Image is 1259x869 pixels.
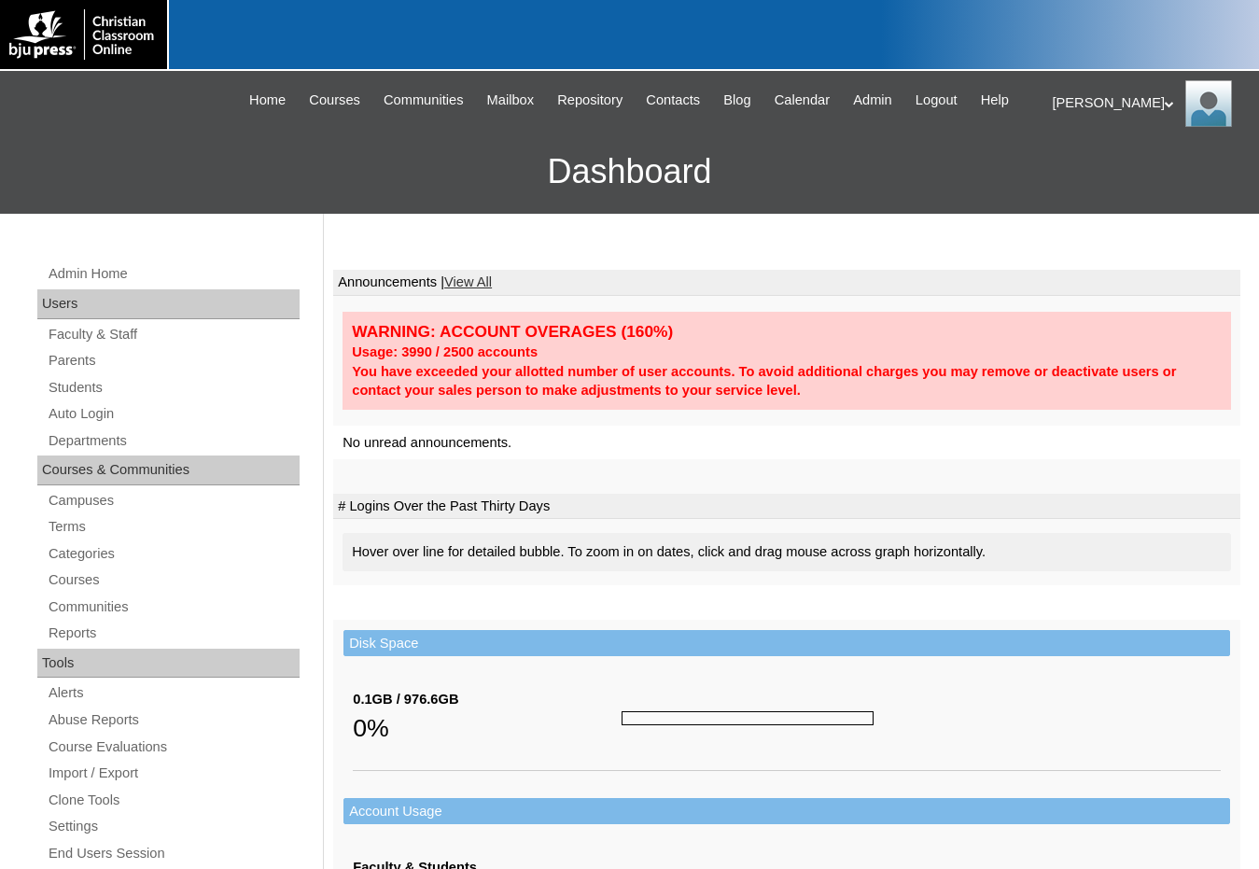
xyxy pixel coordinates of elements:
a: Courses [300,90,370,111]
div: WARNING: ACCOUNT OVERAGES (160%) [352,321,1222,343]
a: Alerts [47,681,300,705]
a: Settings [47,815,300,838]
div: 0% [353,709,622,747]
a: Abuse Reports [47,708,300,732]
a: Communities [47,596,300,619]
img: Melanie Sevilla [1185,80,1232,127]
a: Help [972,90,1018,111]
span: Home [249,90,286,111]
a: Categories [47,542,300,566]
a: Blog [714,90,760,111]
a: Repository [548,90,632,111]
span: Mailbox [487,90,535,111]
span: Repository [557,90,623,111]
div: Tools [37,649,300,679]
span: Help [981,90,1009,111]
span: Admin [853,90,892,111]
a: Terms [47,515,300,539]
a: End Users Session [47,842,300,865]
span: Courses [309,90,360,111]
a: Campuses [47,489,300,512]
a: Parents [47,349,300,372]
a: Faculty & Staff [47,323,300,346]
a: Import / Export [47,762,300,785]
span: Logout [916,90,958,111]
span: Contacts [646,90,700,111]
a: Clone Tools [47,789,300,812]
a: Home [240,90,295,111]
td: Disk Space [343,630,1230,657]
a: Course Evaluations [47,736,300,759]
td: Announcements | [333,270,1240,296]
a: Departments [47,429,300,453]
div: You have exceeded your allotted number of user accounts. To avoid additional charges you may remo... [352,362,1222,400]
a: View All [444,274,492,289]
a: Logout [906,90,967,111]
div: Hover over line for detailed bubble. To zoom in on dates, click and drag mouse across graph horiz... [343,533,1231,571]
strong: Usage: 3990 / 2500 accounts [352,344,538,359]
a: Students [47,376,300,399]
td: # Logins Over the Past Thirty Days [333,494,1240,520]
span: Communities [384,90,464,111]
td: No unread announcements. [333,426,1240,460]
a: Mailbox [478,90,544,111]
a: Admin [844,90,902,111]
div: Courses & Communities [37,456,300,485]
a: Courses [47,568,300,592]
span: Calendar [775,90,830,111]
a: Contacts [636,90,709,111]
div: [PERSON_NAME] [1053,80,1241,127]
td: Account Usage [343,798,1230,825]
h3: Dashboard [9,130,1250,214]
a: Communities [374,90,473,111]
img: logo-white.png [9,9,158,60]
a: Calendar [765,90,839,111]
a: Admin Home [47,262,300,286]
div: Users [37,289,300,319]
span: Blog [723,90,750,111]
a: Auto Login [47,402,300,426]
div: 0.1GB / 976.6GB [353,690,622,709]
a: Reports [47,622,300,645]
